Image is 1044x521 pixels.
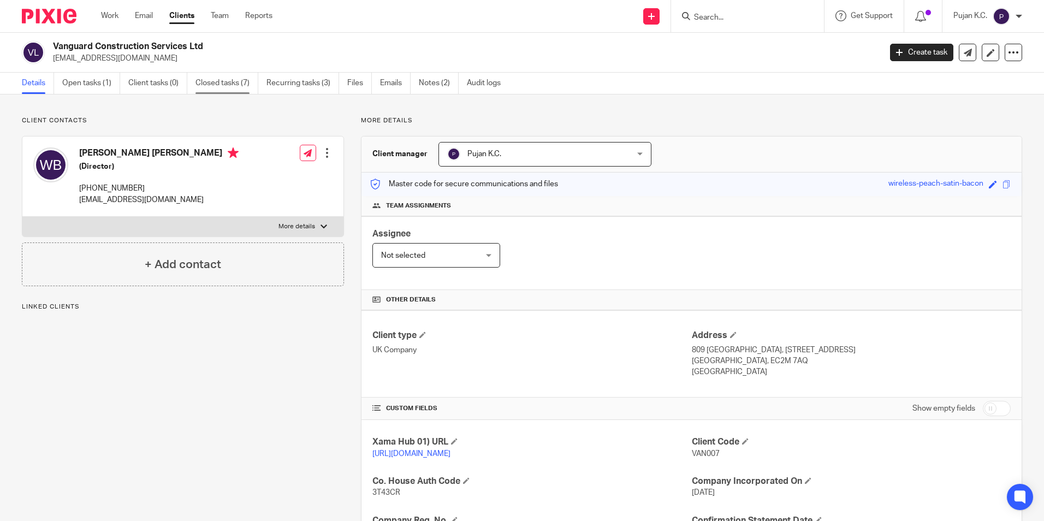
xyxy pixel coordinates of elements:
[380,73,411,94] a: Emails
[372,489,400,496] span: 3T43CR
[372,436,691,448] h4: Xama Hub 01) URL
[211,10,229,21] a: Team
[372,149,428,159] h3: Client manager
[22,9,76,23] img: Pixie
[79,161,239,172] h5: (Director)
[372,476,691,487] h4: Co. House Auth Code
[370,179,558,190] p: Master code for secure communications and files
[22,116,344,125] p: Client contacts
[692,356,1011,366] p: [GEOGRAPHIC_DATA], EC2M 7AQ
[419,73,459,94] a: Notes (2)
[386,295,436,304] span: Other details
[467,150,501,158] span: Pujan K.C.
[79,194,239,205] p: [EMAIL_ADDRESS][DOMAIN_NAME]
[22,41,45,64] img: svg%3E
[169,10,194,21] a: Clients
[22,73,54,94] a: Details
[266,73,339,94] a: Recurring tasks (3)
[128,73,187,94] a: Client tasks (0)
[62,73,120,94] a: Open tasks (1)
[372,345,691,356] p: UK Company
[361,116,1022,125] p: More details
[145,256,221,273] h4: + Add contact
[195,73,258,94] a: Closed tasks (7)
[79,183,239,194] p: [PHONE_NUMBER]
[953,10,987,21] p: Pujan K.C.
[692,330,1011,341] h4: Address
[851,12,893,20] span: Get Support
[693,13,791,23] input: Search
[53,53,874,64] p: [EMAIL_ADDRESS][DOMAIN_NAME]
[33,147,68,182] img: svg%3E
[228,147,239,158] i: Primary
[22,303,344,311] p: Linked clients
[101,10,118,21] a: Work
[135,10,153,21] a: Email
[692,489,715,496] span: [DATE]
[53,41,709,52] h2: Vanguard Construction Services Ltd
[79,147,239,161] h4: [PERSON_NAME] [PERSON_NAME]
[245,10,272,21] a: Reports
[890,44,953,61] a: Create task
[381,252,425,259] span: Not selected
[467,73,509,94] a: Audit logs
[447,147,460,161] img: svg%3E
[347,73,372,94] a: Files
[692,450,720,458] span: VAN007
[386,202,451,210] span: Team assignments
[888,178,983,191] div: wireless-peach-satin-bacon
[372,404,691,413] h4: CUSTOM FIELDS
[692,366,1011,377] p: [GEOGRAPHIC_DATA]
[692,345,1011,356] p: 809 [GEOGRAPHIC_DATA], [STREET_ADDRESS]
[912,403,975,414] label: Show empty fields
[372,450,450,458] a: [URL][DOMAIN_NAME]
[692,436,1011,448] h4: Client Code
[372,229,411,238] span: Assignee
[278,222,315,231] p: More details
[372,330,691,341] h4: Client type
[692,476,1011,487] h4: Company Incorporated On
[993,8,1010,25] img: svg%3E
